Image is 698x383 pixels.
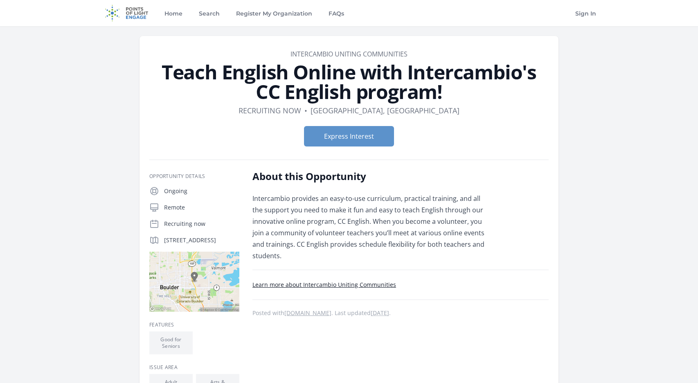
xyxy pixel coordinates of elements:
[252,310,549,316] p: Posted with . Last updated .
[149,364,239,371] h3: Issue area
[304,105,307,116] div: •
[149,331,193,354] li: Good for Seniors
[252,281,396,288] a: Learn more about Intercambio Uniting Communities
[149,322,239,328] h3: Features
[149,173,239,180] h3: Opportunity Details
[149,252,239,312] img: Map
[252,193,492,261] p: Intercambio provides an easy-to-use curriculum, practical training, and all the support you need ...
[371,309,389,317] abbr: Wed, Oct 25, 2023 5:11 PM
[290,50,408,59] a: Intercambio Uniting Communities
[164,220,239,228] p: Recruiting now
[311,105,459,116] dd: [GEOGRAPHIC_DATA], [GEOGRAPHIC_DATA]
[149,62,549,101] h1: Teach English Online with Intercambio's CC English program!
[284,309,331,317] a: [DOMAIN_NAME]
[304,126,394,146] button: Express Interest
[164,187,239,195] p: Ongoing
[164,203,239,212] p: Remote
[164,236,239,244] p: [STREET_ADDRESS]
[239,105,301,116] dd: Recruiting now
[252,170,492,183] h2: About this Opportunity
